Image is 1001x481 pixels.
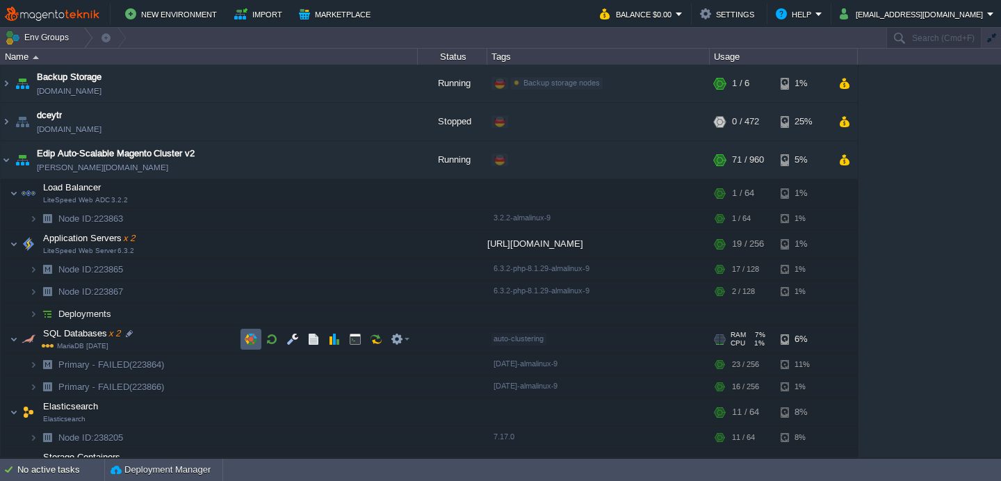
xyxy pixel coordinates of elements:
[57,432,125,443] span: 238205
[129,382,164,392] span: (223866)
[5,28,74,47] button: Env Groups
[42,182,103,193] a: Load BalancerLiteSpeed Web ADC 3.2.2
[781,427,826,448] div: 8%
[13,103,32,140] img: AMDAwAAAACH5BAEAAAAALAAAAAABAAEAAAICRAEAOw==
[10,449,18,477] img: AMDAwAAAACH5BAEAAAAALAAAAAABAAEAAAICRAEAOw==
[125,6,221,22] button: New Environment
[494,382,558,390] span: [DATE]-almalinux-9
[234,6,286,22] button: Import
[122,233,136,243] span: x 2
[781,449,826,477] div: 7%
[781,325,826,353] div: 6%
[38,376,57,398] img: AMDAwAAAACH5BAEAAAAALAAAAAABAAEAAAICRAEAOw==
[494,213,551,222] span: 3.2.2-almalinux-9
[29,376,38,398] img: AMDAwAAAACH5BAEAAAAALAAAAAABAAEAAAICRAEAOw==
[57,381,166,393] span: Primary - FAILED
[732,376,759,398] div: 16 / 256
[732,141,764,179] div: 71 / 960
[58,432,94,443] span: Node ID:
[781,103,826,140] div: 25%
[1,65,12,102] img: AMDAwAAAACH5BAEAAAAALAAAAAABAAEAAAICRAEAOw==
[38,303,57,325] img: AMDAwAAAACH5BAEAAAAALAAAAAABAAEAAAICRAEAOw==
[29,427,38,448] img: AMDAwAAAACH5BAEAAAAALAAAAAABAAEAAAICRAEAOw==
[488,49,709,65] div: Tags
[732,103,759,140] div: 0 / 472
[418,103,487,140] div: Stopped
[29,354,38,375] img: AMDAwAAAACH5BAEAAAAALAAAAAABAAEAAAICRAEAOw==
[1,141,12,179] img: AMDAwAAAACH5BAEAAAAALAAAAAABAAEAAAICRAEAOw==
[781,179,826,207] div: 1%
[19,449,38,477] img: AMDAwAAAACH5BAEAAAAALAAAAAABAAEAAAICRAEAOw==
[29,281,38,302] img: AMDAwAAAACH5BAEAAAAALAAAAAABAAEAAAICRAEAOw==
[10,179,18,207] img: AMDAwAAAACH5BAEAAAAALAAAAAABAAEAAAICRAEAOw==
[732,208,751,229] div: 1 / 64
[418,49,487,65] div: Status
[42,400,100,412] span: Elasticsearch
[107,328,121,339] span: x 2
[43,196,128,204] span: LiteSpeed Web ADC 3.2.2
[494,286,589,295] span: 6.3.2-php-8.1.29-almalinux-9
[57,286,125,297] span: 223867
[37,147,195,161] a: Edip Auto-Scalable Magento Cluster v2
[111,463,211,477] button: Deployment Manager
[840,6,987,22] button: [EMAIL_ADDRESS][DOMAIN_NAME]
[43,247,134,255] span: LiteSpeed Web Server 6.3.2
[57,286,125,297] a: Node ID:223867
[38,259,57,280] img: AMDAwAAAACH5BAEAAAAALAAAAAABAAEAAAICRAEAOw==
[751,339,765,348] span: 1%
[10,325,18,353] img: AMDAwAAAACH5BAEAAAAALAAAAAABAAEAAAICRAEAOw==
[13,141,32,179] img: AMDAwAAAACH5BAEAAAAALAAAAAABAAEAAAICRAEAOw==
[299,6,375,22] button: Marketplace
[700,6,758,22] button: Settings
[38,427,57,448] img: AMDAwAAAACH5BAEAAAAALAAAAAABAAEAAAICRAEAOw==
[1,103,12,140] img: AMDAwAAAACH5BAEAAAAALAAAAAABAAEAAAICRAEAOw==
[42,181,103,193] span: Load Balancer
[37,161,168,174] a: [PERSON_NAME][DOMAIN_NAME]
[58,286,94,297] span: Node ID:
[781,398,826,426] div: 8%
[10,398,18,426] img: AMDAwAAAACH5BAEAAAAALAAAAAABAAEAAAICRAEAOw==
[10,230,18,258] img: AMDAwAAAACH5BAEAAAAALAAAAAABAAEAAAICRAEAOw==
[37,108,62,122] a: dceytr
[57,263,125,275] span: 223865
[29,303,38,325] img: AMDAwAAAACH5BAEAAAAALAAAAAABAAEAAAICRAEAOw==
[732,427,755,448] div: 11 / 64
[57,213,125,225] span: 223863
[42,452,122,462] a: Storage Containers
[42,451,122,463] span: Storage Containers
[781,281,826,302] div: 1%
[57,308,113,320] a: Deployments
[1,49,417,65] div: Name
[57,432,125,443] a: Node ID:238205
[37,70,101,84] span: Backup Storage
[38,281,57,302] img: AMDAwAAAACH5BAEAAAAALAAAAAABAAEAAAICRAEAOw==
[42,401,100,411] a: ElasticsearchElasticsearch
[29,208,38,229] img: AMDAwAAAACH5BAEAAAAALAAAAAABAAEAAAICRAEAOw==
[418,141,487,179] div: Running
[732,259,759,280] div: 17 / 128
[751,331,765,339] span: 7%
[781,208,826,229] div: 1%
[494,432,514,441] span: 7.17.0
[43,415,86,423] span: Elasticsearch
[13,65,32,102] img: AMDAwAAAACH5BAEAAAAALAAAAAABAAEAAAICRAEAOw==
[731,339,745,348] span: CPU
[732,230,764,258] div: 19 / 256
[732,398,759,426] div: 11 / 64
[42,327,122,339] span: SQL Databases
[57,359,166,370] span: Primary - FAILED
[600,6,676,22] button: Balance $0.00
[781,259,826,280] div: 1%
[57,213,125,225] a: Node ID:223863
[732,449,754,477] div: 1 / 64
[732,354,759,375] div: 23 / 256
[523,79,600,87] span: Backup storage nodes
[781,354,826,375] div: 11%
[17,459,104,481] div: No active tasks
[42,342,108,350] span: MariaDB [DATE]
[19,398,38,426] img: AMDAwAAAACH5BAEAAAAALAAAAAABAAEAAAICRAEAOw==
[781,230,826,258] div: 1%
